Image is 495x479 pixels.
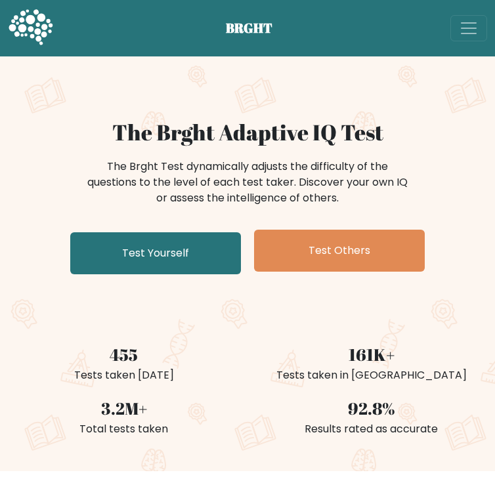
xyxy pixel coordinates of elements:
div: The Brght Test dynamically adjusts the difficulty of the questions to the level of each test take... [83,159,412,206]
div: 455 [8,343,240,367]
div: 161K+ [255,343,487,367]
div: Results rated as accurate [255,421,487,437]
a: Test Yourself [70,232,241,274]
div: Tests taken in [GEOGRAPHIC_DATA] [255,367,487,383]
div: Total tests taken [8,421,240,437]
button: Toggle navigation [450,15,487,41]
a: Test Others [254,230,425,272]
div: 3.2M+ [8,396,240,421]
h1: The Brght Adaptive IQ Test [8,119,487,146]
span: BRGHT [226,18,289,38]
div: Tests taken [DATE] [8,367,240,383]
div: 92.8% [255,396,487,421]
